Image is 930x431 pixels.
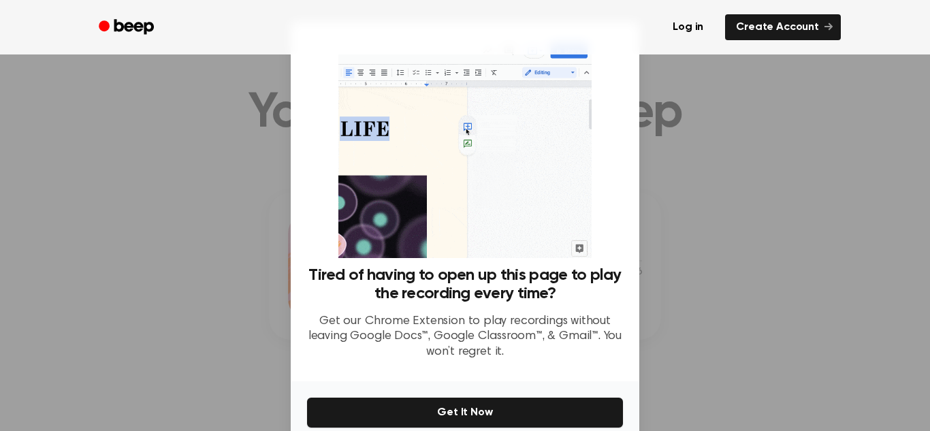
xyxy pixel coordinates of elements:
[307,398,623,428] button: Get It Now
[338,38,591,258] img: Beep extension in action
[307,314,623,360] p: Get our Chrome Extension to play recordings without leaving Google Docs™, Google Classroom™, & Gm...
[659,12,717,43] a: Log in
[89,14,166,41] a: Beep
[307,266,623,303] h3: Tired of having to open up this page to play the recording every time?
[725,14,841,40] a: Create Account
